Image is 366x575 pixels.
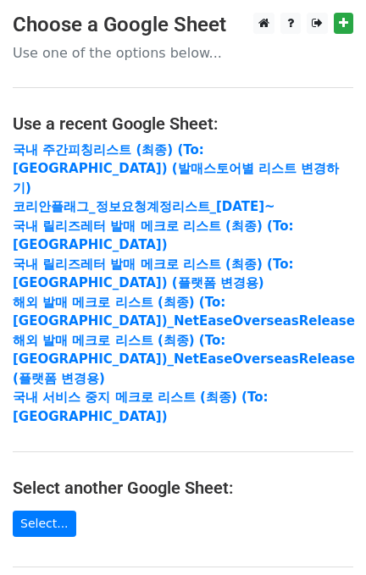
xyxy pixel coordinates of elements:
[13,511,76,537] a: Select...
[13,199,275,214] a: 코리안플래그_정보요청계정리스트_[DATE]~
[13,13,353,37] h3: Choose a Google Sheet
[13,478,353,498] h4: Select another Google Sheet:
[13,113,353,134] h4: Use a recent Google Sheet:
[13,257,293,291] a: 국내 릴리즈레터 발매 메크로 리스트 (최종) (To:[GEOGRAPHIC_DATA]) (플랫폼 변경용)
[13,390,268,424] a: 국내 서비스 중지 메크로 리스트 (최종) (To:[GEOGRAPHIC_DATA])
[13,333,355,386] a: 해외 발매 메크로 리스트 (최종) (To: [GEOGRAPHIC_DATA])_NetEaseOverseasRelease (플랫폼 변경용)
[13,218,293,253] a: 국내 릴리즈레터 발매 메크로 리스트 (최종) (To:[GEOGRAPHIC_DATA])
[13,142,339,196] a: 국내 주간피칭리스트 (최종) (To:[GEOGRAPHIC_DATA]) (발매스토어별 리스트 변경하기)
[13,295,355,329] a: 해외 발매 메크로 리스트 (최종) (To: [GEOGRAPHIC_DATA])_NetEaseOverseasRelease
[13,44,353,62] p: Use one of the options below...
